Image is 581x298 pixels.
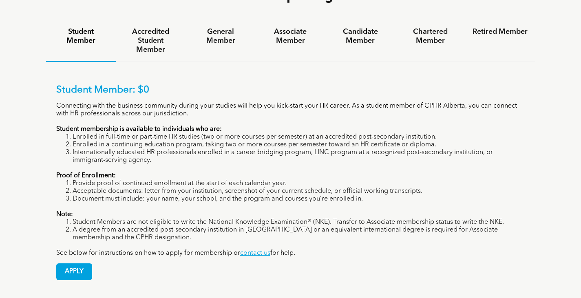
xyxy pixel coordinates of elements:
h4: General Member [193,27,248,45]
strong: Proof of Enrollment: [56,172,116,179]
li: A degree from an accredited post-secondary institution in [GEOGRAPHIC_DATA] or an equivalent inte... [73,226,525,242]
p: Student Member: $0 [56,84,525,96]
li: Acceptable documents: letter from your institution, screenshot of your current schedule, or offic... [73,188,525,195]
p: See below for instructions on how to apply for membership or for help. [56,249,525,257]
li: Student Members are not eligible to write the National Knowledge Examination® (NKE). Transfer to ... [73,219,525,226]
h4: Student Member [53,27,108,45]
li: Document must include: your name, your school, and the program and courses you’re enrolled in. [73,195,525,203]
a: contact us [240,250,270,256]
p: Connecting with the business community during your studies will help you kick-start your HR caree... [56,102,525,118]
h4: Accredited Student Member [123,27,178,54]
li: Enrolled in full-time or part-time HR studies (two or more courses per semester) at an accredited... [73,133,525,141]
h4: Associate Member [263,27,318,45]
h4: Retired Member [473,27,528,36]
strong: Student membership is available to individuals who are: [56,126,222,132]
strong: Note: [56,211,73,218]
h4: Candidate Member [333,27,388,45]
li: Enrolled in a continuing education program, taking two or more courses per semester toward an HR ... [73,141,525,149]
a: APPLY [56,263,92,280]
h4: Chartered Member [403,27,458,45]
li: Internationally educated HR professionals enrolled in a career bridging program, LINC program at ... [73,149,525,164]
span: APPLY [57,264,92,280]
li: Provide proof of continued enrollment at the start of each calendar year. [73,180,525,188]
